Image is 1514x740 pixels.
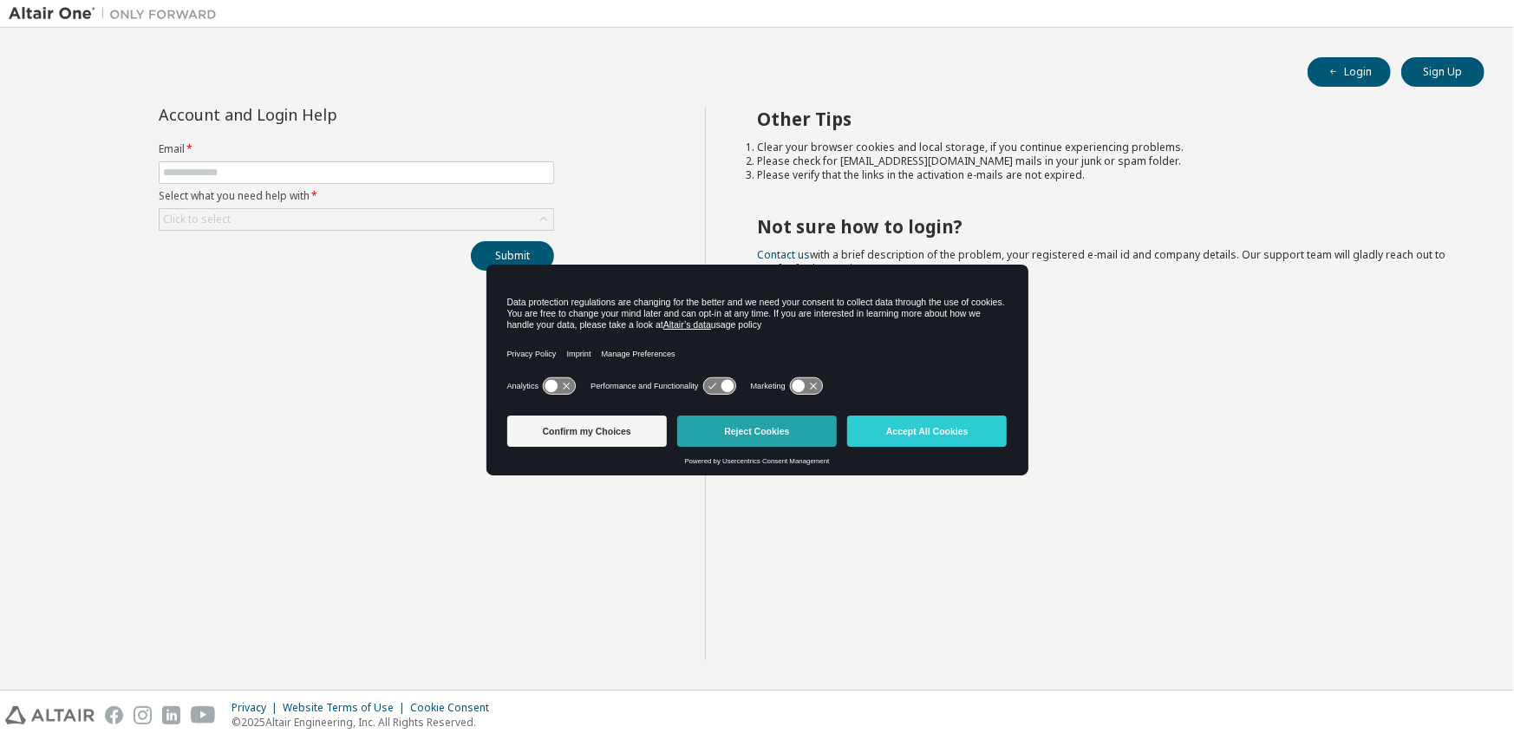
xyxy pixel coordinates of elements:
img: altair_logo.svg [5,706,95,724]
li: Please verify that the links in the activation e-mails are not expired. [758,168,1454,182]
li: Please check for [EMAIL_ADDRESS][DOMAIN_NAME] mails in your junk or spam folder. [758,154,1454,168]
img: facebook.svg [105,706,123,724]
img: Altair One [9,5,225,23]
span: with a brief description of the problem, your registered e-mail id and company details. Our suppo... [758,247,1446,276]
img: instagram.svg [134,706,152,724]
p: © 2025 Altair Engineering, Inc. All Rights Reserved. [232,715,499,730]
label: Email [159,142,554,156]
div: Click to select [160,209,553,230]
button: Sign Up [1401,57,1485,87]
div: Account and Login Help [159,108,475,121]
div: Website Terms of Use [283,701,410,715]
h2: Not sure how to login? [758,215,1454,238]
h2: Other Tips [758,108,1454,130]
button: Login [1308,57,1391,87]
a: Contact us [758,247,811,262]
div: Click to select [163,213,231,226]
img: linkedin.svg [162,706,180,724]
img: youtube.svg [191,706,216,724]
div: Cookie Consent [410,701,499,715]
button: Submit [471,241,554,271]
div: Privacy [232,701,283,715]
label: Select what you need help with [159,189,554,203]
li: Clear your browser cookies and local storage, if you continue experiencing problems. [758,141,1454,154]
